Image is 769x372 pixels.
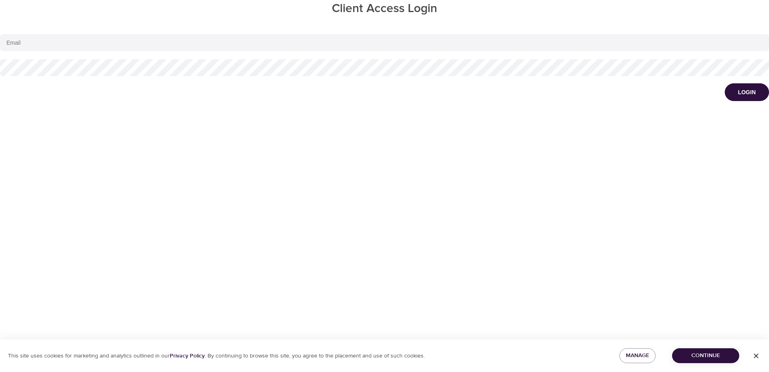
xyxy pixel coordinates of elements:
[679,351,733,361] span: Continue
[626,351,649,361] span: Manage
[725,83,769,101] button: Login
[672,348,739,363] button: Continue
[738,88,756,96] div: Login
[619,348,656,363] button: Manage
[170,352,205,360] a: Privacy Policy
